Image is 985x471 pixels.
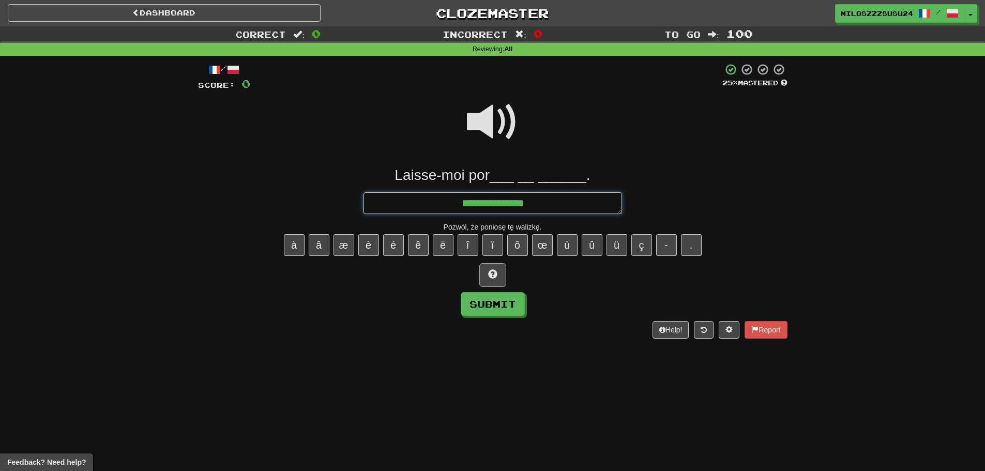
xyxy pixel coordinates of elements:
[8,4,321,22] a: Dashboard
[458,234,478,256] button: î
[515,30,526,39] span: :
[722,79,738,87] span: 25 %
[479,263,506,287] button: Hint!
[7,457,86,467] span: Open feedback widget
[557,234,578,256] button: ù
[722,79,787,88] div: Mastered
[582,234,602,256] button: û
[656,234,677,256] button: -
[293,30,305,39] span: :
[198,63,250,76] div: /
[507,234,528,256] button: ô
[631,234,652,256] button: ç
[336,4,649,22] a: Clozemaster
[198,222,787,232] div: Pozwól, że poniosę tę walizkę.
[241,77,250,90] span: 0
[504,45,512,53] strong: All
[309,234,329,256] button: â
[726,27,753,40] span: 100
[235,29,286,39] span: Correct
[312,27,321,40] span: 0
[681,234,702,256] button: .
[653,321,689,339] button: Help!
[433,234,453,256] button: ë
[936,8,941,16] span: /
[358,234,379,256] button: è
[841,9,913,18] span: MiloszzzSusu24
[461,292,525,316] button: Submit
[482,234,503,256] button: ï
[443,29,508,39] span: Incorrect
[745,321,787,339] button: Report
[694,321,714,339] button: Round history (alt+y)
[198,81,235,89] span: Score:
[383,234,404,256] button: é
[532,234,553,256] button: œ
[408,234,429,256] button: ê
[664,29,701,39] span: To go
[534,27,542,40] span: 0
[284,234,305,256] button: à
[198,166,787,185] div: Laisse-moi por___ __ ______.
[835,4,964,23] a: MiloszzzSusu24 /
[334,234,354,256] button: æ
[708,30,719,39] span: :
[607,234,627,256] button: ü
